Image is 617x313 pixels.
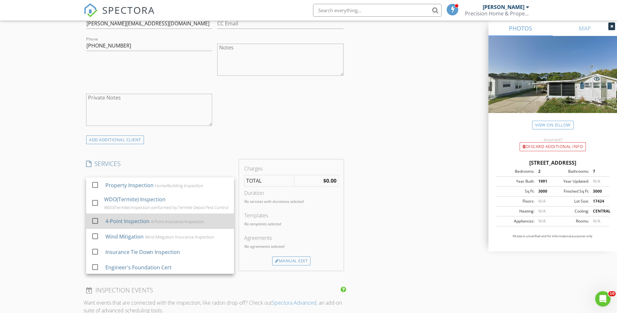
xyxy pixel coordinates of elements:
[244,165,338,172] div: Charges
[608,291,616,296] span: 10
[496,234,609,239] p: All data is unverified and for informational purposes only.
[498,198,534,204] div: Floors:
[105,181,154,189] div: Property Inspection
[483,4,524,10] div: [PERSON_NAME]
[244,221,338,227] p: No templates selected
[589,198,607,204] div: 17424
[593,178,600,184] span: N/A
[488,36,617,128] img: streetview
[105,217,149,225] div: 4-Point Inspection
[488,21,553,36] a: PHOTOS
[589,208,607,214] div: CENTRAL
[553,208,589,214] div: Cooling:
[553,169,589,174] div: Bathrooms:
[244,244,338,249] p: No agreements selected
[244,199,338,204] p: No services with durations selected
[538,198,546,204] span: N/A
[520,142,586,151] div: Discard Additional info
[532,121,574,129] a: View on Zillow
[534,169,553,174] div: 2
[488,137,617,142] div: Incorrect?
[84,3,98,17] img: The Best Home Inspection Software - Spectora
[553,178,589,184] div: Year Updated:
[498,178,534,184] div: Year Built:
[244,234,338,242] div: Agreements
[104,205,228,210] div: WDO(Termite) Inspection performed by Termite Depot Pest Control
[595,291,611,307] iframe: Intercom live chat
[498,188,534,194] div: Sq Ft:
[498,218,534,224] div: Appliances:
[538,218,546,224] span: N/A
[245,175,294,187] td: TOTAL
[104,196,165,203] div: WDO(Termite) Inspection
[272,256,310,265] div: Manual Edit
[553,188,589,194] div: Finished Sq Ft:
[155,183,203,188] div: Home/Building Inspection
[534,178,553,184] div: 1991
[553,198,589,204] div: Lot Size:
[86,135,144,144] div: ADD ADDITIONAL client
[589,169,607,174] div: 7
[86,286,344,294] h4: INSPECTION EVENTS
[105,233,144,240] div: Wind Mitigation
[313,4,442,17] input: Search everything...
[498,169,534,174] div: Bedrooms:
[465,10,529,17] div: Precision Home & Property Inspections
[538,208,546,214] span: N/A
[86,160,234,168] h4: SERVICES
[145,234,214,239] div: Wind Mitigation Insurance Inspection
[84,9,155,22] a: SPECTORA
[244,212,338,219] div: Templates
[151,219,204,224] div: 4-Point Insurance Inspection
[105,264,172,271] div: Engineer's Foundation Cert
[593,218,600,224] span: N/A
[105,248,180,256] div: Insurance Tie Down Inspection
[323,177,336,184] strong: $0.00
[534,188,553,194] div: 3000
[244,189,338,197] div: Duration
[589,188,607,194] div: 3000
[102,3,155,17] span: SPECTORA
[553,218,589,224] div: Rooms:
[272,299,317,306] a: Spectora Advanced
[496,159,609,167] div: [STREET_ADDRESS]
[498,208,534,214] div: Heating:
[553,21,617,36] a: MAP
